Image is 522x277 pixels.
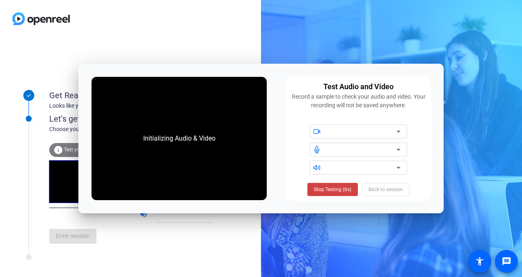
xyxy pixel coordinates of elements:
[49,102,213,110] div: Looks like you've been invited to join
[49,125,230,134] div: Choose your settings
[314,186,351,193] span: Stop Testing (6s)
[64,147,121,152] span: Test your audio and video
[53,145,63,155] mat-icon: info
[140,210,149,220] mat-icon: volume_up
[501,256,511,266] mat-icon: message
[49,113,230,125] div: Let's get connected.
[323,81,394,92] div: Test Audio and Video
[49,89,213,102] div: Get Ready!
[291,92,426,110] div: Record a sample to check your audio and video. Your recording will not be saved anywhere.
[307,183,358,196] button: Stop Testing (6s)
[135,125,224,152] div: Initializing Audio & Video
[475,256,485,266] mat-icon: accessibility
